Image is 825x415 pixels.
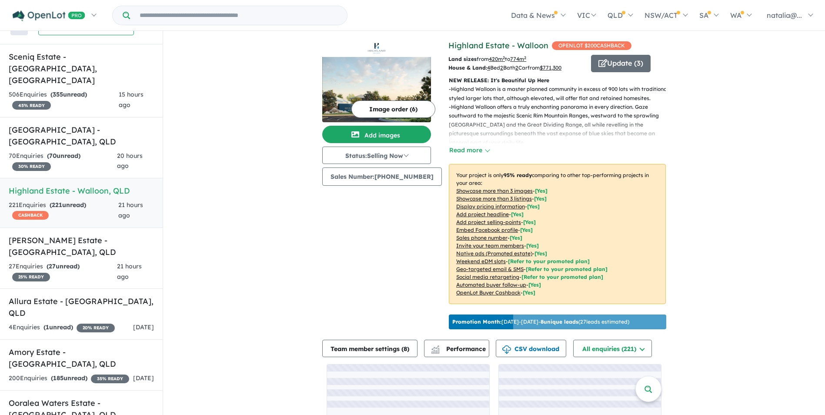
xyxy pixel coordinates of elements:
strong: ( unread) [50,90,87,98]
u: 4 [487,64,490,71]
span: [DATE] [133,323,154,331]
span: OPENLOT $ 200 CASHBACK [552,41,631,50]
span: [ Yes ] [526,242,539,249]
h5: Sceniq Estate - [GEOGRAPHIC_DATA] , [GEOGRAPHIC_DATA] [9,51,154,86]
input: Try estate name, suburb, builder or developer [132,6,345,25]
span: [ Yes ] [511,211,524,218]
h5: Amory Estate - [GEOGRAPHIC_DATA] , QLD [9,346,154,370]
span: [ Yes ] [523,219,536,225]
b: House & Land: [448,64,487,71]
u: Showcase more than 3 images [456,187,533,194]
span: [ Yes ] [534,195,547,202]
p: Your project is only comparing to other top-performing projects in your area: - - - - - - - - - -... [449,164,666,304]
u: Showcase more than 3 listings [456,195,532,202]
div: 27 Enquir ies [9,261,117,282]
span: Performance [432,345,486,353]
img: line-chart.svg [431,345,439,350]
span: 21 hours ago [117,262,142,281]
p: - Highland Walloon is a master planned community in excess of 900 lots with traditional-styled la... [449,85,673,103]
span: 35 % READY [91,375,129,383]
button: Team member settings (8) [322,340,418,357]
u: 2 [500,64,503,71]
h5: [GEOGRAPHIC_DATA] - [GEOGRAPHIC_DATA] , QLD [9,124,154,147]
strong: ( unread) [51,374,87,382]
img: Highland Estate - Walloon Logo [326,43,428,54]
span: [Refer to your promoted plan] [521,274,603,280]
span: 355 [53,90,63,98]
span: to [505,56,526,62]
span: [Yes] [534,250,547,257]
b: 95 % ready [504,172,532,178]
strong: ( unread) [50,201,86,209]
u: OpenLot Buyer Cashback [456,289,521,296]
img: download icon [502,345,511,354]
span: 185 [53,374,63,382]
img: bar-chart.svg [431,348,440,354]
u: Automated buyer follow-up [456,281,526,288]
span: [ Yes ] [535,187,548,194]
div: 221 Enquir ies [9,200,118,221]
button: Sales Number:[PHONE_NUMBER] [322,167,442,186]
span: 20 hours ago [117,152,143,170]
button: All enquiries (221) [573,340,652,357]
u: $ 771,300 [540,64,561,71]
u: 420 m [489,56,505,62]
a: Highland Estate - Walloon LogoHighland Estate - Walloon [322,40,431,122]
strong: ( unread) [47,152,80,160]
img: Highland Estate - Walloon [322,57,431,122]
button: Image order (6) [351,100,435,118]
a: Highland Estate - Walloon [448,40,548,50]
span: [DATE] [133,374,154,382]
u: Display pricing information [456,203,525,210]
p: from [448,55,585,64]
sup: 2 [524,55,526,60]
div: 200 Enquir ies [9,373,129,384]
span: [ Yes ] [527,203,540,210]
h5: [PERSON_NAME] Estate - [GEOGRAPHIC_DATA] , QLD [9,234,154,258]
p: NEW RELEASE: It's Beautiful Up Here [449,76,666,85]
span: CASHBACK [12,211,49,220]
u: Embed Facebook profile [456,227,518,233]
u: 2 [515,64,518,71]
h5: Allura Estate - [GEOGRAPHIC_DATA] , QLD [9,295,154,319]
u: Add project selling-points [456,219,521,225]
span: [ Yes ] [520,227,533,233]
span: 20 % READY [77,324,115,332]
u: Invite your team members [456,242,524,249]
span: 21 hours ago [118,201,143,219]
button: Update (3) [591,55,651,72]
span: 221 [52,201,62,209]
span: 1 [46,323,49,331]
span: [Refer to your promoted plan] [508,258,590,264]
img: Openlot PRO Logo White [13,10,85,21]
u: Add project headline [456,211,509,218]
span: 30 % READY [12,162,51,171]
button: CSV download [496,340,566,357]
button: Status:Selling Now [322,147,431,164]
p: - Highland Walloon offers a truly enchanting panorama in every direction. Gaze southward to the m... [449,103,673,147]
button: Add images [322,126,431,143]
span: 45 % READY [12,101,51,110]
button: Read more [449,145,490,155]
u: Weekend eDM slots [456,258,506,264]
p: Bed Bath Car from [448,64,585,72]
u: 774 m [510,56,526,62]
h5: Highland Estate - Walloon , QLD [9,185,154,197]
span: natalia@... [767,11,802,20]
div: 506 Enquir ies [9,90,119,110]
span: 8 [404,345,407,353]
strong: ( unread) [43,323,73,331]
p: [DATE] - [DATE] - ( 27 leads estimated) [452,318,629,326]
span: 15 hours ago [119,90,144,109]
b: 8 unique leads [541,318,578,325]
sup: 2 [503,55,505,60]
span: [ Yes ] [510,234,522,241]
u: Native ads (Promoted estate) [456,250,532,257]
span: [Yes] [528,281,541,288]
b: Land sizes [448,56,477,62]
u: Sales phone number [456,234,508,241]
span: [Yes] [523,289,535,296]
u: Social media retargeting [456,274,519,280]
b: Promotion Month: [452,318,501,325]
span: 27 [49,262,56,270]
